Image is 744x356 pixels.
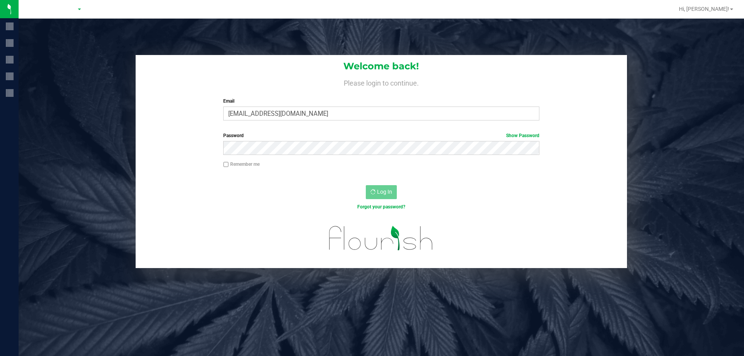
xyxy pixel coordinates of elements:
[136,61,627,71] h1: Welcome back!
[223,162,229,167] input: Remember me
[223,161,260,168] label: Remember me
[357,204,405,210] a: Forgot your password?
[366,185,397,199] button: Log In
[506,133,539,138] a: Show Password
[223,133,244,138] span: Password
[679,6,729,12] span: Hi, [PERSON_NAME]!
[377,189,392,195] span: Log In
[223,98,539,105] label: Email
[320,218,443,258] img: flourish_logo.svg
[136,77,627,87] h4: Please login to continue.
